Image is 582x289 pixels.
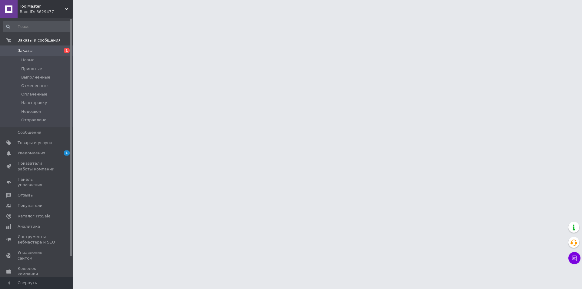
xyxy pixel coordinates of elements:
[21,109,41,114] span: Недозвон
[18,234,56,245] span: Инструменты вебмастера и SEO
[18,140,52,146] span: Товары и услуги
[18,177,56,188] span: Панель управления
[18,38,61,43] span: Заказы и сообщения
[18,250,56,261] span: Управление сайтом
[21,100,47,106] span: На отправку
[18,213,50,219] span: Каталог ProSale
[568,252,580,264] button: Чат с покупателем
[3,21,72,32] input: Поиск
[21,57,35,63] span: Новые
[18,150,45,156] span: Уведомления
[18,130,41,135] span: Сообщения
[21,83,48,89] span: Отмененные
[20,9,73,15] div: Ваш ID: 3629477
[18,161,56,172] span: Показатели работы компании
[21,75,50,80] span: Выполненные
[18,266,56,277] span: Кошелек компании
[21,66,42,72] span: Принятые
[18,193,34,198] span: Отзывы
[20,4,65,9] span: ToolMaster
[18,203,42,208] span: Покупатели
[18,48,32,53] span: Заказы
[21,92,47,97] span: Оплаченные
[64,48,70,53] span: 1
[18,224,40,229] span: Аналитика
[64,150,70,156] span: 1
[21,117,46,123] span: Отправлено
